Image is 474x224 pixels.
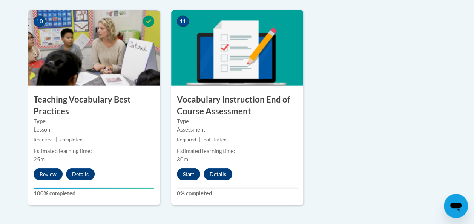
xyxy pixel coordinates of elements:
[66,168,95,180] button: Details
[177,16,189,27] span: 11
[171,10,303,86] img: Course Image
[177,126,298,134] div: Assessment
[177,156,188,163] span: 30m
[204,168,232,180] button: Details
[34,168,63,180] button: Review
[34,16,46,27] span: 10
[199,137,201,143] span: |
[171,94,303,117] h3: Vocabulary Instruction End of Course Assessment
[177,117,298,126] label: Type
[56,137,57,143] span: |
[177,168,200,180] button: Start
[34,126,154,134] div: Lesson
[444,194,468,218] iframe: Button to launch messaging window
[34,137,53,143] span: Required
[177,189,298,198] label: 0% completed
[34,156,45,163] span: 25m
[204,137,227,143] span: not started
[177,147,298,155] div: Estimated learning time:
[177,137,196,143] span: Required
[60,137,83,143] span: completed
[34,188,154,189] div: Your progress
[28,94,160,117] h3: Teaching Vocabulary Best Practices
[34,189,154,198] label: 100% completed
[34,147,154,155] div: Estimated learning time:
[34,117,154,126] label: Type
[28,10,160,86] img: Course Image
